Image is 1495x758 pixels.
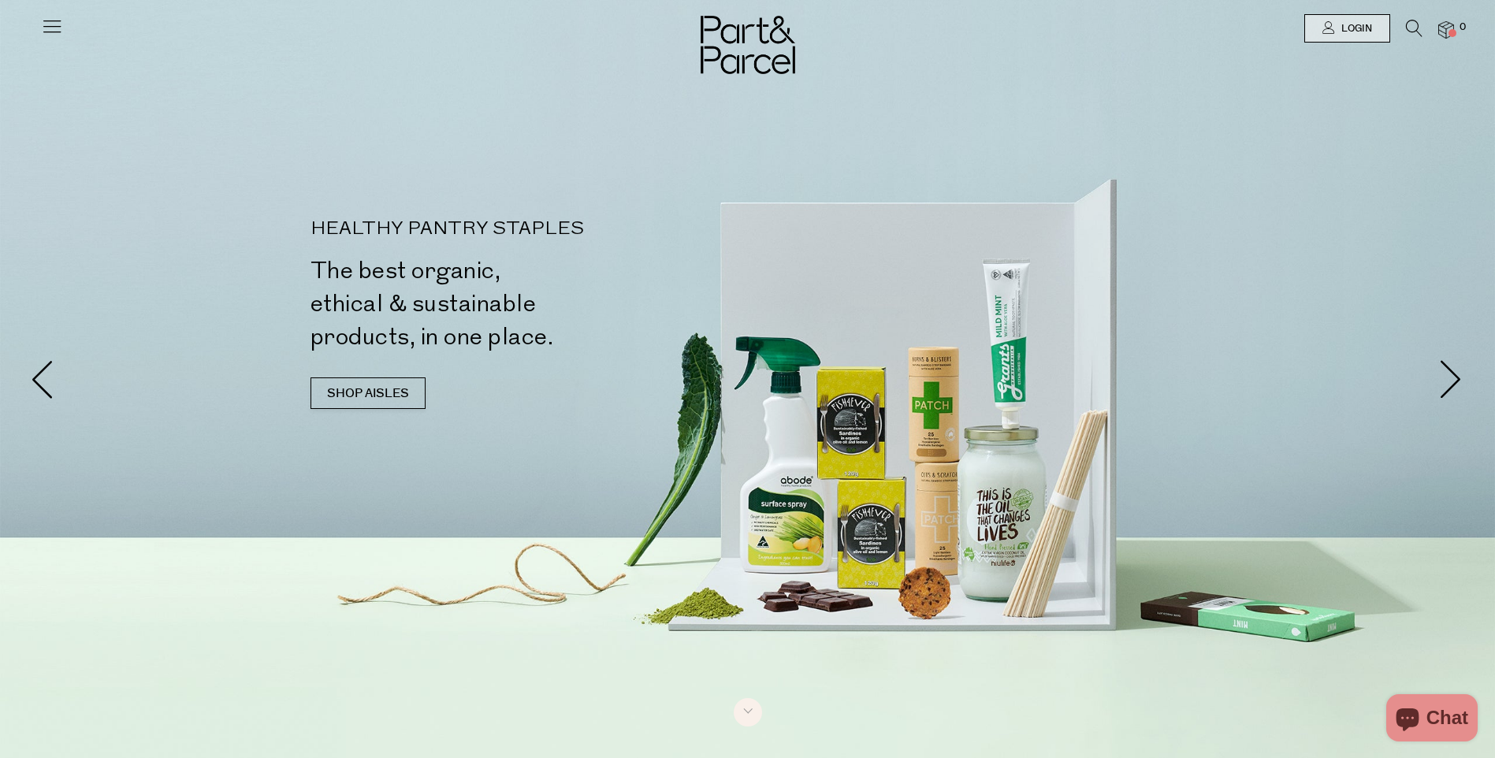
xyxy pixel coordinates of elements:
[1456,20,1470,35] span: 0
[1304,14,1390,43] a: Login
[311,377,426,409] a: SHOP AISLES
[1438,21,1454,38] a: 0
[1382,694,1482,745] inbox-online-store-chat: Shopify online store chat
[701,16,795,74] img: Part&Parcel
[311,255,754,354] h2: The best organic, ethical & sustainable products, in one place.
[311,220,754,239] p: HEALTHY PANTRY STAPLES
[1337,22,1372,35] span: Login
